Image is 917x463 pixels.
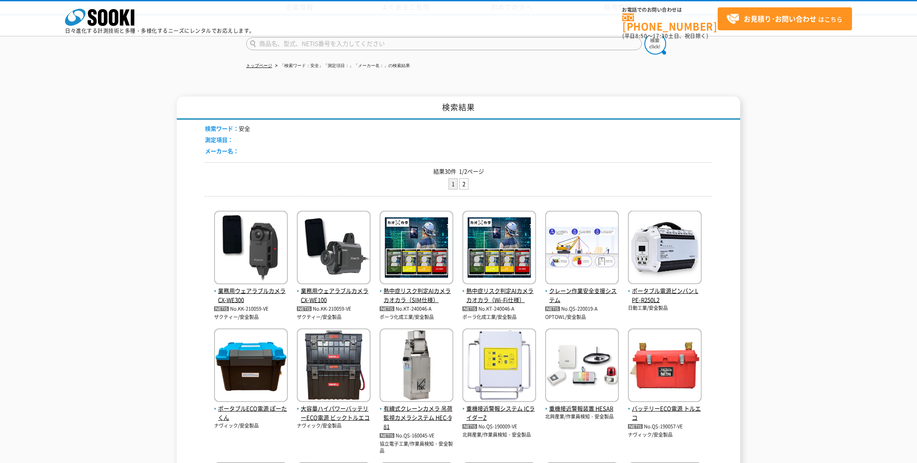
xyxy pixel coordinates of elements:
a: 有線式クレーンカメラ 吊荷監視カメラシステム HEC-981 [380,395,453,431]
span: 大容量ハイパワーバッテリーECO電源 ビックトルエコ [297,404,371,422]
a: 重機接近警報装置 HESAR [545,395,619,414]
span: 業務用ウェアラブルカメラ CX-WE100 [297,286,371,305]
span: メーカー名： [205,147,239,155]
p: ザクティー/安全製品 [214,314,288,321]
img: ぽーたくん [214,328,288,404]
span: 熱中症リスク判定AIカメラ カオカラ（Wi-Fi仕様） [462,286,536,305]
p: ナヴィック/安全製品 [214,422,288,430]
img: CX-WE300 [214,211,288,286]
span: 重機接近警報システム ICライダーZ [462,404,536,422]
img: HEC-981 [380,328,453,404]
p: 日動工業/安全製品 [628,305,702,312]
a: クレーン作業安全支援システム [545,278,619,305]
img: カオカラ（SIM仕様） [380,211,453,286]
p: 協立電子工業/作業員検知・安全製品 [380,440,453,455]
a: [PHONE_NUMBER] [622,13,718,31]
img: トルエコ [628,328,702,404]
p: No.QS-220019-A [545,305,619,314]
li: 「検索ワード：安全」「測定項目：」「メーカー名：」の検索結果 [273,61,410,71]
p: ナヴィック/安全製品 [628,431,702,439]
p: No.QS-190057-VE [628,422,702,431]
span: (平日 ～ 土日、祝日除く) [622,32,708,40]
img: ビックトルエコ [297,328,371,404]
p: 北興産業/作業員検知・安全製品 [545,413,619,421]
img: ICライダーZ [462,328,536,404]
span: 17:30 [653,32,668,40]
span: クレーン作業安全支援システム [545,286,619,305]
p: ナヴィック/安全製品 [297,422,371,430]
strong: お見積り･お問い合わせ [744,13,816,24]
a: 重機接近警報システム ICライダーZ [462,395,536,422]
p: 北興産業/作業員検知・安全製品 [462,431,536,439]
h1: 検索結果 [177,96,740,120]
span: ポータブルECO電源 ぽーたくん [214,404,288,422]
input: 商品名、型式、NETIS番号を入力してください [246,37,642,50]
a: 大容量ハイパワーバッテリーECO電源 ビックトルエコ [297,395,371,422]
p: No.KK-210059-VE [214,305,288,314]
p: ザクティー/安全製品 [297,314,371,321]
span: 重機接近警報装置 HESAR [545,404,619,413]
a: トップページ [246,63,272,68]
a: ポータブル電源ピンバン LPE-R250L2 [628,278,702,305]
img: CX-WE100 [297,211,371,286]
span: 熱中症リスク判定AIカメラ カオカラ（SIM仕様） [380,286,453,305]
img: HESAR [545,328,619,404]
a: 業務用ウェアラブルカメラ CX-WE100 [297,278,371,305]
li: 1 [449,178,458,190]
img: LPE-R250L2 [628,211,702,286]
a: 熱中症リスク判定AIカメラ カオカラ（Wi-Fi仕様） [462,278,536,305]
span: 業務用ウェアラブルカメラ CX-WE300 [214,286,288,305]
a: 熱中症リスク判定AIカメラ カオカラ（SIM仕様） [380,278,453,305]
span: 8:50 [635,32,647,40]
p: No.KT-240046-A [462,305,536,314]
p: ポーラ化成工業/安全製品 [380,314,453,321]
p: No.QS-160045-VE [380,431,453,440]
img: カオカラ（Wi-Fi仕様） [462,211,536,286]
p: No.KK-210059-VE [297,305,371,314]
span: 有線式クレーンカメラ 吊荷監視カメラシステム HEC-981 [380,404,453,431]
span: 測定項目： [205,135,233,144]
a: バッテリーECO電源 トルエコ [628,395,702,422]
p: 結果30件 1/2ページ [205,167,712,176]
p: No.KT-240046-A [380,305,453,314]
a: 業務用ウェアラブルカメラ CX-WE300 [214,278,288,305]
p: ポーラ化成工業/安全製品 [462,314,536,321]
img: btn_search.png [644,33,666,55]
span: 検索ワード： [205,124,239,132]
span: バッテリーECO電源 トルエコ [628,404,702,422]
li: 安全 [205,124,250,133]
p: OPTOWL/安全製品 [545,314,619,321]
p: No.QS-190009-VE [462,422,536,431]
span: お電話でのお問い合わせは [622,7,718,13]
a: ポータブルECO電源 ぽーたくん [214,395,288,422]
span: ポータブル電源ピンバン LPE-R250L2 [628,286,702,305]
a: お見積り･お問い合わせはこちら [718,7,852,30]
a: 2 [460,179,468,190]
p: 日々進化する計測技術と多種・多様化するニーズにレンタルでお応えします。 [65,28,255,33]
span: はこちら [726,13,842,26]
